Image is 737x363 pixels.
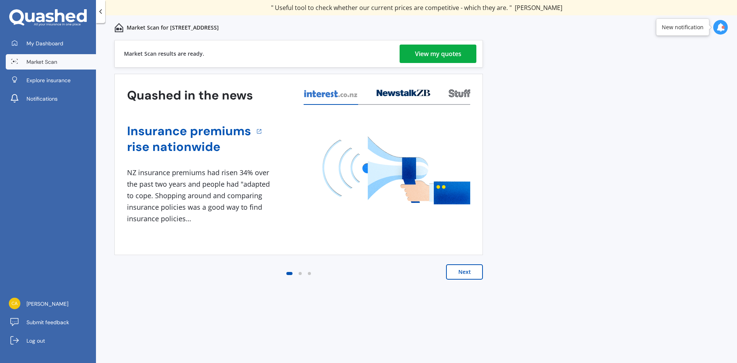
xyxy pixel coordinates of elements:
div: Market Scan results are ready. [124,40,204,67]
button: Next [446,264,483,280]
a: Insurance premiums [127,123,251,139]
a: Market Scan [6,54,96,70]
img: home-and-contents.b802091223b8502ef2dd.svg [114,23,124,32]
div: View my quotes [415,45,461,63]
a: View my quotes [400,45,476,63]
a: Submit feedback [6,315,96,330]
span: [PERSON_NAME] [26,300,68,308]
span: Explore insurance [26,76,71,84]
a: Log out [6,333,96,348]
span: Market Scan [26,58,57,66]
a: rise nationwide [127,139,251,155]
a: My Dashboard [6,36,96,51]
p: Market Scan for [STREET_ADDRESS] [127,24,219,31]
span: My Dashboard [26,40,63,47]
a: Explore insurance [6,73,96,88]
a: Notifications [6,91,96,106]
a: [PERSON_NAME] [6,296,96,312]
img: media image [322,136,470,204]
h3: Quashed in the news [127,88,253,103]
div: NZ insurance premiums had risen 34% over the past two years and people had "adapted to cope. Shop... [127,167,273,224]
div: New notification [662,23,704,31]
img: 368b18ba3277b66ca18afa0419443a17 [9,298,20,309]
span: Notifications [26,95,58,103]
span: Submit feedback [26,318,69,326]
span: Log out [26,337,45,345]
